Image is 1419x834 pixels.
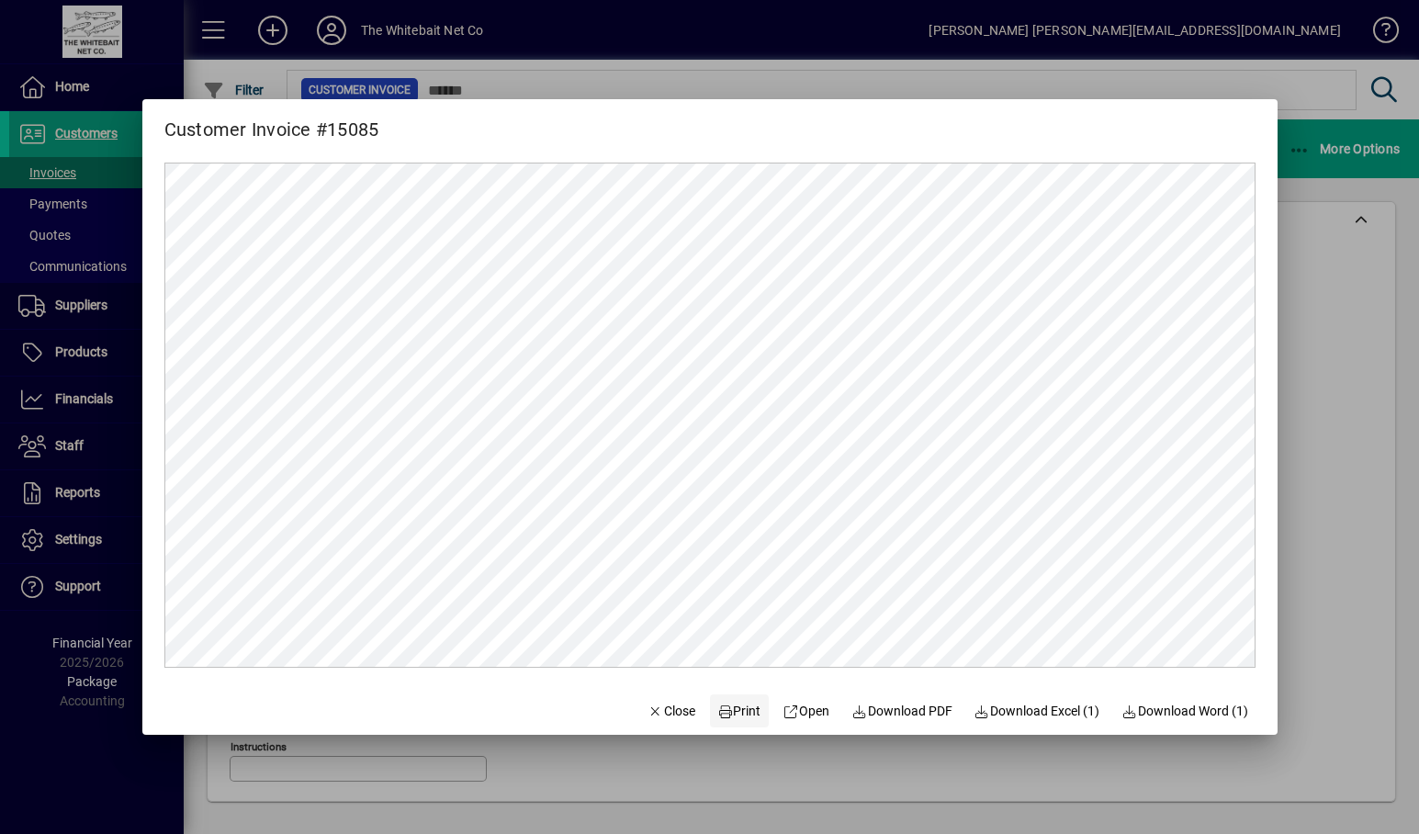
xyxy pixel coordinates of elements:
span: Download Excel (1) [974,702,1100,721]
h2: Customer Invoice #15085 [142,99,401,144]
span: Download Word (1) [1121,702,1248,721]
button: Download Excel (1) [967,694,1108,727]
a: Open [776,694,838,727]
button: Print [710,694,769,727]
span: Close [648,702,695,721]
span: Download PDF [851,702,952,721]
a: Download PDF [844,694,960,727]
span: Print [717,702,761,721]
button: Download Word (1) [1114,694,1256,727]
button: Close [640,694,703,727]
span: Open [783,702,830,721]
